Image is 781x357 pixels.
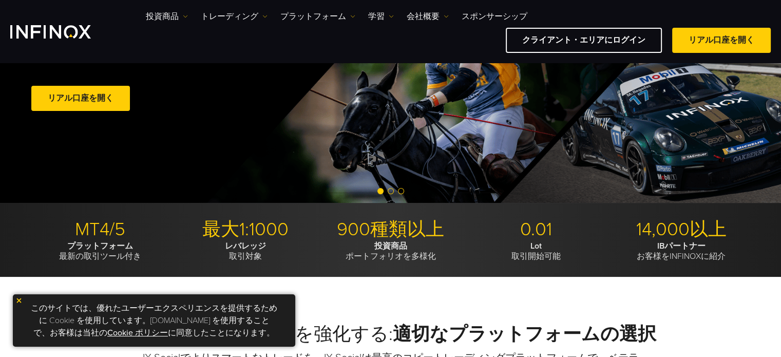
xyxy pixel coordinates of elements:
a: リアル口座を開く [31,86,130,111]
strong: Lot [530,241,542,251]
a: スポンサーシップ [462,10,527,23]
p: 取引開始可能 [467,241,605,261]
span: Go to slide 1 [377,188,384,194]
a: プラットフォーム [280,10,355,23]
span: Go to slide 3 [398,188,404,194]
p: ポートフォリオを多様化 [322,241,460,261]
img: yellow close icon [15,297,23,304]
p: 最大1:1000 [177,218,314,241]
a: クライアント・エリアにログイン [506,28,662,53]
strong: 適切なプラットフォームの選択 [393,323,656,345]
strong: プラットフォーム [67,241,133,251]
a: 学習 [368,10,394,23]
h2: トレーディング環境を強化する: [31,323,750,346]
a: リアル口座を開く [672,28,771,53]
a: 投資商品 [146,10,188,23]
a: 会社概要 [407,10,449,23]
p: 900種類以上 [322,218,460,241]
p: MT4/5 [31,218,169,241]
p: このサイトでは、優れたユーザーエクスペリエンスを提供するために Cookie を使用しています。[DOMAIN_NAME] を使用することで、お客様は当社の に同意したことになります。 [18,299,290,342]
strong: 投資商品 [374,241,407,251]
p: 取引対象 [177,241,314,261]
p: お客様をINFINOXに紹介 [613,241,750,261]
p: 最新の取引ツール付き [31,241,169,261]
a: Cookie ポリシー [107,328,168,338]
p: 14,000以上 [613,218,750,241]
p: 0.01 [467,218,605,241]
strong: IBパートナー [657,241,706,251]
a: トレーディング [201,10,268,23]
span: Go to slide 2 [388,188,394,194]
a: INFINOX Logo [10,25,115,39]
strong: レバレッジ [225,241,266,251]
